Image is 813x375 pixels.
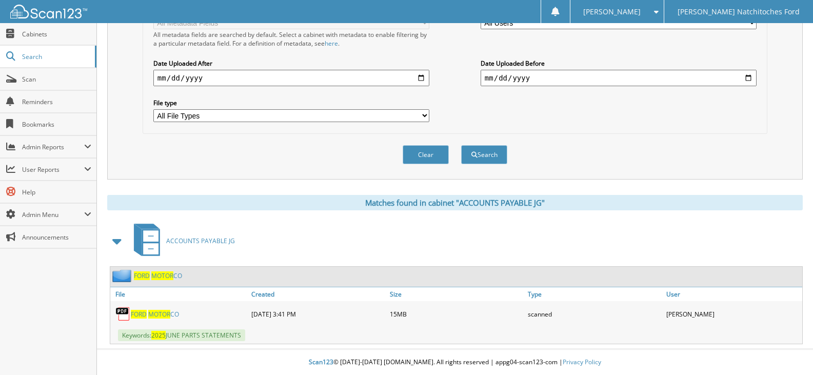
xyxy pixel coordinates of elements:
[664,287,802,301] a: User
[107,195,803,210] div: Matches found in cabinet "ACCOUNTS PAYABLE JG"
[153,30,429,48] div: All metadata fields are searched by default. Select a cabinet with metadata to enable filtering b...
[97,350,813,375] div: © [DATE]-[DATE] [DOMAIN_NAME]. All rights reserved | appg04-scan123-com |
[22,97,91,106] span: Reminders
[134,271,182,280] a: FORD MOTORCO
[22,143,84,151] span: Admin Reports
[22,188,91,196] span: Help
[481,59,757,68] label: Date Uploaded Before
[22,233,91,242] span: Announcements
[128,221,235,261] a: ACCOUNTS PAYABLE JG
[166,236,235,245] span: ACCOUNTS PAYABLE JG
[10,5,87,18] img: scan123-logo-white.svg
[403,145,449,164] button: Clear
[153,70,429,86] input: start
[22,52,90,61] span: Search
[151,331,166,340] span: 2025
[249,304,387,324] div: [DATE] 3:41 PM
[153,59,429,68] label: Date Uploaded After
[134,271,150,280] span: FORD
[112,269,134,282] img: folder2.png
[22,30,91,38] span: Cabinets
[110,287,249,301] a: File
[583,9,641,15] span: [PERSON_NAME]
[131,310,147,319] span: FORD
[481,70,757,86] input: end
[22,75,91,84] span: Scan
[118,329,245,341] span: Keywords: JUNE PARTS STATEMENTS
[115,306,131,322] img: PDF.png
[151,271,173,280] span: MOTOR
[22,120,91,129] span: Bookmarks
[387,287,526,301] a: Size
[762,326,813,375] iframe: Chat Widget
[22,210,84,219] span: Admin Menu
[325,39,338,48] a: here
[309,358,333,366] span: Scan123
[678,9,800,15] span: [PERSON_NAME] Natchitoches Ford
[461,145,507,164] button: Search
[525,287,664,301] a: Type
[153,98,429,107] label: File type
[249,287,387,301] a: Created
[131,310,179,319] a: FORD MOTORCO
[563,358,601,366] a: Privacy Policy
[525,304,664,324] div: scanned
[664,304,802,324] div: [PERSON_NAME]
[387,304,526,324] div: 15MB
[22,165,84,174] span: User Reports
[148,310,170,319] span: MOTOR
